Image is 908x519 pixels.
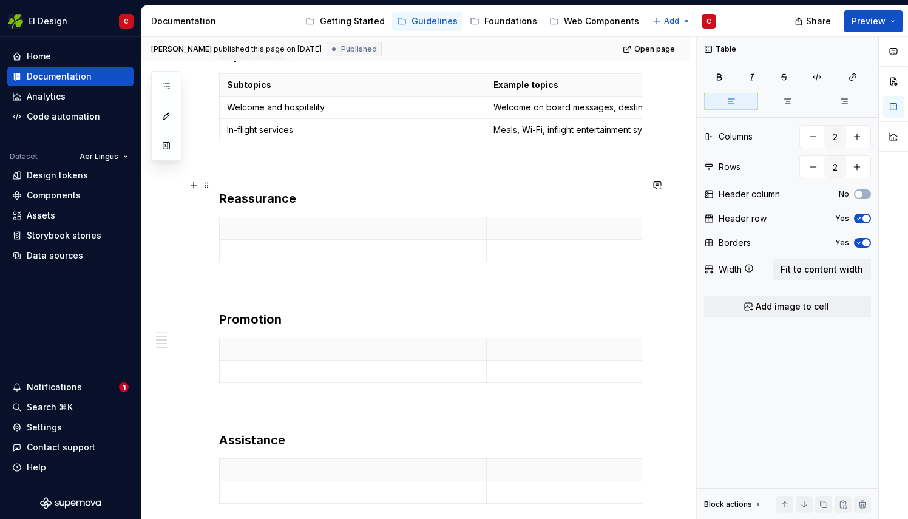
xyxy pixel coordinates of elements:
[80,152,118,161] span: Aer Lingus
[634,44,675,54] span: Open page
[852,15,886,27] span: Preview
[320,15,385,27] div: Getting Started
[704,500,752,509] div: Block actions
[27,421,62,433] div: Settings
[27,441,95,453] div: Contact support
[7,166,134,185] a: Design tokens
[124,16,129,26] div: C
[493,79,745,91] p: Example topics
[8,14,23,29] img: 56b5df98-d96d-4d7e-807c-0afdf3bdaefa.png
[844,10,903,32] button: Preview
[788,10,839,32] button: Share
[2,8,138,34] button: EI DesignC
[219,311,642,328] h3: Promotion
[27,209,55,222] div: Assets
[7,246,134,265] a: Data sources
[719,263,742,276] div: Width
[7,67,134,86] a: Documentation
[28,15,67,27] div: EI Design
[74,148,134,165] button: Aer Lingus
[493,101,745,114] p: Welcome on board messages, destination storytelling
[7,107,134,126] a: Code automation
[704,296,871,317] button: Add image to cell
[227,124,478,136] p: In-flight services
[7,47,134,66] a: Home
[412,15,458,27] div: Guidelines
[300,9,646,33] div: Page tree
[646,12,744,31] a: App Components
[781,263,863,276] span: Fit to content width
[719,161,740,173] div: Rows
[465,12,542,31] a: Foundations
[7,87,134,106] a: Analytics
[7,186,134,205] a: Components
[664,16,679,26] span: Add
[27,229,101,242] div: Storybook stories
[493,124,745,136] p: Meals, Wi-Fi, inflight entertainment systems
[773,259,871,280] button: Fit to content width
[392,12,462,31] a: Guidelines
[564,15,639,27] div: Web Components
[544,12,644,31] a: Web Components
[7,226,134,245] a: Storybook stories
[27,110,100,123] div: Code automation
[706,16,711,26] div: C
[214,44,322,54] div: published this page on [DATE]
[27,461,46,473] div: Help
[227,79,478,91] p: Subtopics
[835,238,849,248] label: Yes
[719,237,751,249] div: Borders
[484,15,537,27] div: Foundations
[7,458,134,477] button: Help
[341,44,377,54] span: Published
[27,381,82,393] div: Notifications
[219,190,642,207] h3: Reassurance
[619,41,680,58] a: Open page
[704,496,763,513] div: Block actions
[27,401,73,413] div: Search ⌘K
[7,438,134,457] button: Contact support
[7,378,134,397] button: Notifications1
[27,249,83,262] div: Data sources
[7,398,134,417] button: Search ⌘K
[119,382,129,392] span: 1
[10,152,38,161] div: Dataset
[719,188,780,200] div: Header column
[219,432,642,449] h3: Assistance
[27,90,66,103] div: Analytics
[27,70,92,83] div: Documentation
[806,15,831,27] span: Share
[40,497,101,509] svg: Supernova Logo
[719,131,753,143] div: Columns
[719,212,767,225] div: Header row
[839,189,849,199] label: No
[227,101,478,114] p: Welcome and hospitality
[151,15,288,27] div: Documentation
[7,418,134,437] a: Settings
[300,12,390,31] a: Getting Started
[27,169,88,181] div: Design tokens
[756,300,829,313] span: Add image to cell
[27,189,81,202] div: Components
[649,13,694,30] button: Add
[835,214,849,223] label: Yes
[7,206,134,225] a: Assets
[151,44,212,54] span: [PERSON_NAME]
[27,50,51,63] div: Home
